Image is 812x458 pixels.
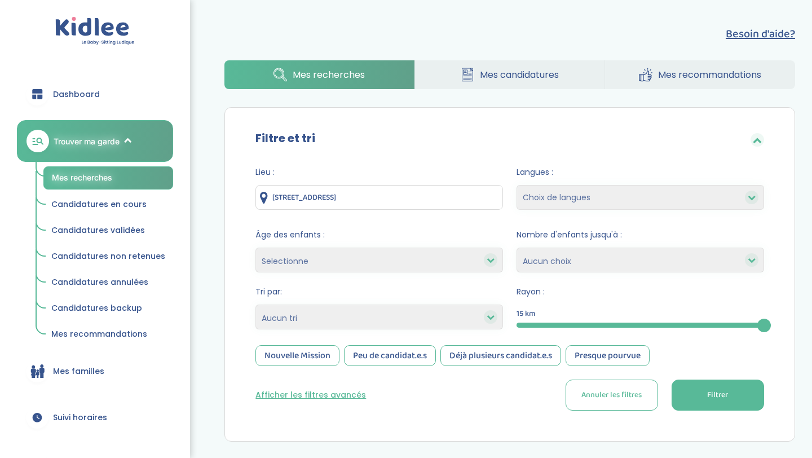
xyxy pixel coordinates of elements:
[255,229,503,241] span: Âge des enfants :
[17,397,173,438] a: Suivi horaires
[517,286,764,298] span: Rayon :
[54,135,120,147] span: Trouver ma garde
[51,224,145,236] span: Candidatures validées
[658,68,761,82] span: Mes recommandations
[52,173,112,182] span: Mes recherches
[43,324,173,345] a: Mes recommandations
[255,286,503,298] span: Tri par:
[517,308,536,320] span: 15 km
[344,345,436,366] div: Peu de candidat.e.s
[51,199,147,210] span: Candidatures en cours
[43,220,173,241] a: Candidatures validées
[255,130,315,147] label: Filtre et tri
[440,345,561,366] div: Déjà plusieurs candidat.e.s
[255,166,503,178] span: Lieu :
[672,380,764,411] button: Filtrer
[43,298,173,319] a: Candidatures backup
[43,272,173,293] a: Candidatures annulées
[726,25,795,42] button: Besoin d'aide?
[17,74,173,114] a: Dashboard
[480,68,559,82] span: Mes candidatures
[51,276,148,288] span: Candidatures annulées
[43,246,173,267] a: Candidatures non retenues
[415,60,604,89] a: Mes candidatures
[581,389,642,401] span: Annuler les filtres
[566,380,658,411] button: Annuler les filtres
[51,302,142,314] span: Candidatures backup
[43,166,173,190] a: Mes recherches
[566,345,650,366] div: Presque pourvue
[17,120,173,162] a: Trouver ma garde
[53,89,100,100] span: Dashboard
[55,17,135,46] img: logo.svg
[43,194,173,215] a: Candidatures en cours
[255,389,366,401] button: Afficher les filtres avancés
[517,166,764,178] span: Langues :
[53,365,104,377] span: Mes familles
[255,185,503,210] input: Ville ou code postale
[707,389,728,401] span: Filtrer
[605,60,795,89] a: Mes recommandations
[255,345,339,366] div: Nouvelle Mission
[517,229,764,241] span: Nombre d'enfants jusqu'à :
[51,250,165,262] span: Candidatures non retenues
[53,412,107,424] span: Suivi horaires
[51,328,147,340] span: Mes recommandations
[224,60,414,89] a: Mes recherches
[293,68,365,82] span: Mes recherches
[17,351,173,391] a: Mes familles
